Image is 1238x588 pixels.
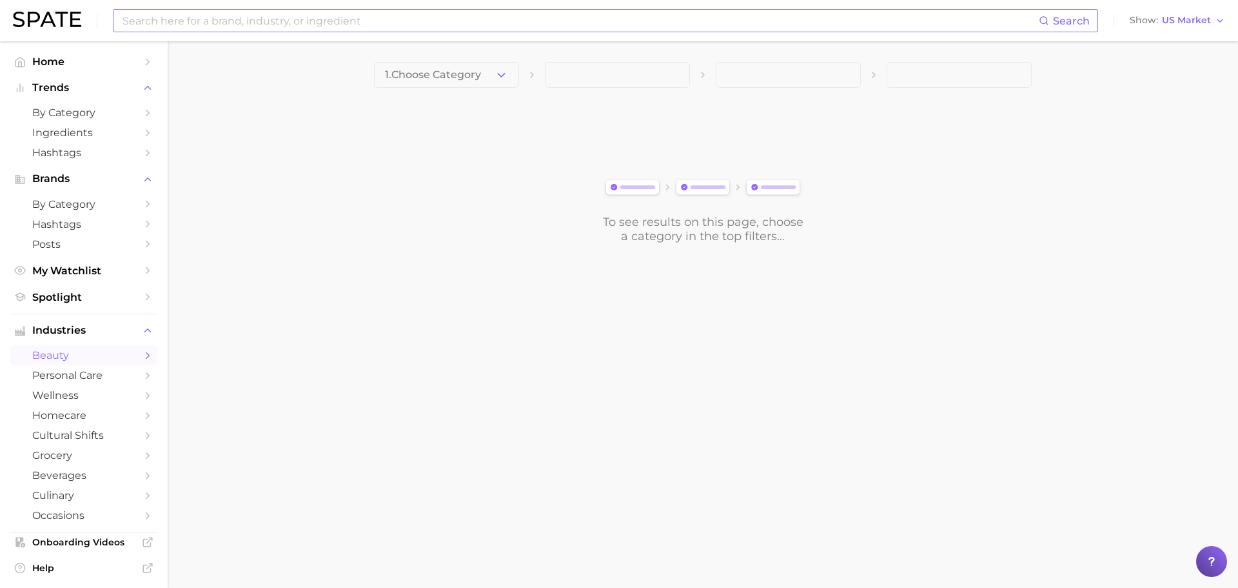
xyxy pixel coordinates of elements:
span: Ingredients [32,127,135,139]
a: Hashtags [10,214,157,234]
a: My Watchlist [10,261,157,281]
a: Help [10,558,157,578]
button: 1.Choose Category [374,62,519,88]
a: by Category [10,194,157,214]
img: svg%3e [602,177,804,199]
span: homecare [32,409,135,421]
span: wellness [32,389,135,401]
span: beverages [32,469,135,482]
span: personal care [32,369,135,381]
span: My Watchlist [32,265,135,277]
a: Hashtags [10,143,157,163]
span: by Category [32,106,135,119]
span: Home [32,56,135,68]
a: beverages [10,465,157,485]
a: culinary [10,485,157,505]
a: grocery [10,445,157,465]
a: cultural shifts [10,425,157,445]
span: Onboarding Videos [32,536,135,548]
a: Posts [10,234,157,254]
span: Brands [32,173,135,185]
span: culinary [32,489,135,502]
a: wellness [10,385,157,405]
a: Home [10,52,157,72]
a: Spotlight [10,287,157,307]
button: Brands [10,169,157,188]
span: Spotlight [32,291,135,303]
img: SPATE [13,12,81,27]
span: beauty [32,349,135,361]
span: Help [32,562,135,574]
span: Posts [32,238,135,250]
button: Industries [10,321,157,340]
span: Search [1053,15,1090,27]
a: homecare [10,405,157,425]
button: Trends [10,78,157,97]
span: Industries [32,325,135,336]
span: by Category [32,198,135,210]
a: Onboarding Videos [10,532,157,552]
span: Hashtags [32,147,135,159]
div: To see results on this page, choose a category in the top filters... [602,215,804,243]
span: Trends [32,82,135,94]
span: Show [1130,17,1158,24]
span: Hashtags [32,218,135,230]
span: occasions [32,509,135,522]
span: cultural shifts [32,429,135,441]
button: ShowUS Market [1126,12,1228,29]
a: beauty [10,345,157,365]
a: Ingredients [10,123,157,143]
span: grocery [32,449,135,461]
span: US Market [1162,17,1211,24]
a: occasions [10,505,157,525]
input: Search here for a brand, industry, or ingredient [121,10,1039,32]
a: by Category [10,103,157,123]
a: personal care [10,365,157,385]
span: 1. Choose Category [385,69,481,81]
